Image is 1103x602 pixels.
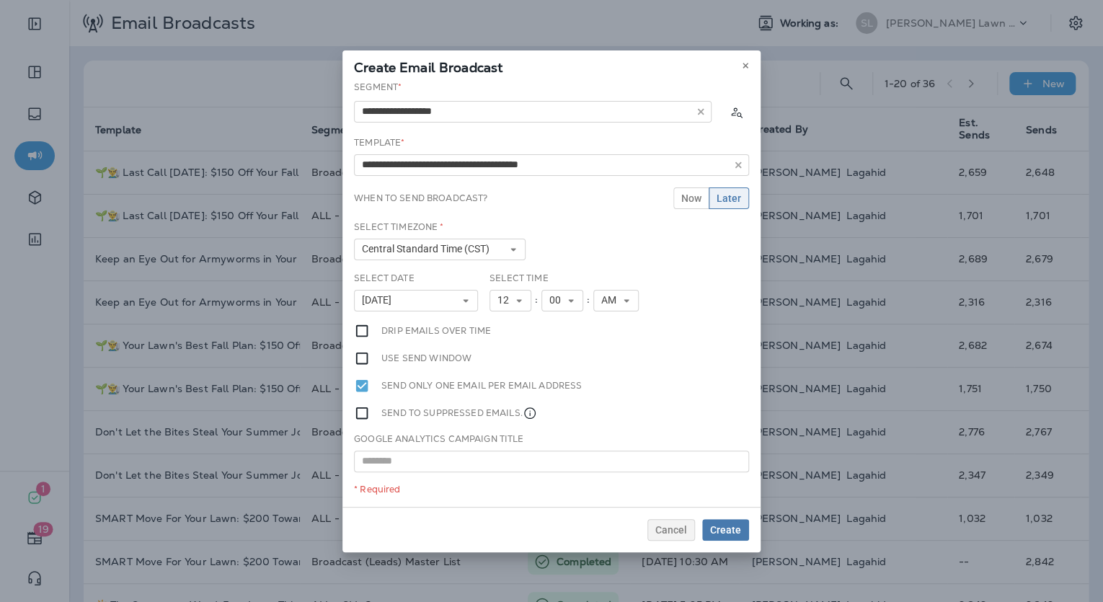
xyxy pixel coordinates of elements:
[342,50,761,81] div: Create Email Broadcast
[497,294,515,306] span: 12
[354,137,404,149] label: Template
[601,294,622,306] span: AM
[681,193,701,203] span: Now
[673,187,709,209] button: Now
[583,290,593,311] div: :
[717,193,741,203] span: Later
[647,519,695,541] button: Cancel
[354,484,749,495] div: * Required
[490,273,549,284] label: Select Time
[362,243,495,255] span: Central Standard Time (CST)
[723,99,749,125] button: Calculate the estimated number of emails to be sent based on selected segment. (This could take a...
[710,525,741,535] span: Create
[702,519,749,541] button: Create
[354,192,487,204] label: When to send broadcast?
[709,187,749,209] button: Later
[354,221,443,233] label: Select Timezone
[354,81,402,93] label: Segment
[381,378,582,394] label: Send only one email per email address
[531,290,541,311] div: :
[593,290,639,311] button: AM
[381,405,537,421] label: Send to suppressed emails.
[549,294,567,306] span: 00
[354,290,478,311] button: [DATE]
[381,350,471,366] label: Use send window
[541,290,583,311] button: 00
[362,294,397,306] span: [DATE]
[490,290,531,311] button: 12
[354,433,523,445] label: Google Analytics Campaign Title
[354,273,415,284] label: Select Date
[381,323,491,339] label: Drip emails over time
[354,239,526,260] button: Central Standard Time (CST)
[655,525,687,535] span: Cancel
